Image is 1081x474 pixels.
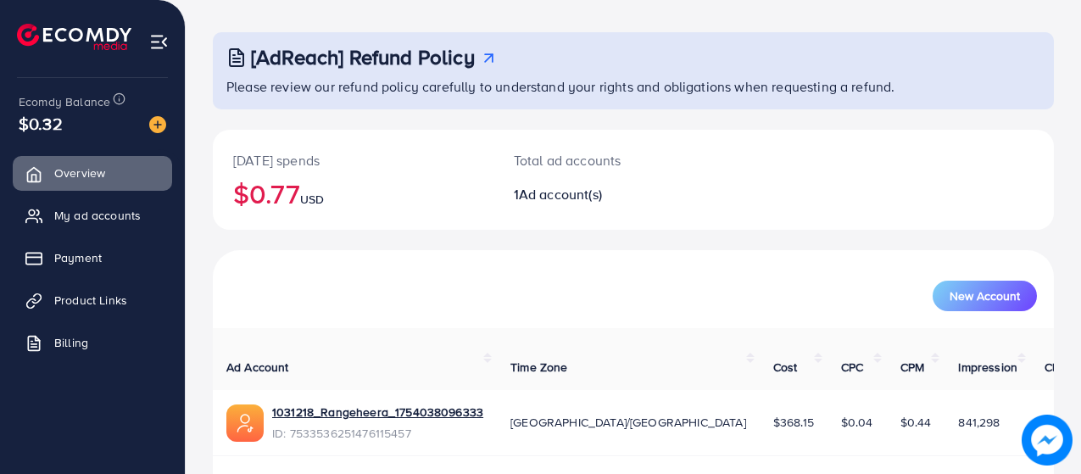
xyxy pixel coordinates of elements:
[13,241,172,275] a: Payment
[900,359,924,376] span: CPM
[13,156,172,190] a: Overview
[13,198,172,232] a: My ad accounts
[514,150,683,170] p: Total ad accounts
[149,32,169,52] img: menu
[54,207,141,224] span: My ad accounts
[272,425,483,442] span: ID: 7533536251476115457
[841,359,863,376] span: CPC
[226,359,289,376] span: Ad Account
[300,191,324,208] span: USD
[514,187,683,203] h2: 1
[1022,415,1073,466] img: image
[272,404,483,421] a: 1031218_Rangeheera_1754038096333
[510,414,746,431] span: [GEOGRAPHIC_DATA]/[GEOGRAPHIC_DATA]
[54,292,127,309] span: Product Links
[54,165,105,181] span: Overview
[510,359,567,376] span: Time Zone
[233,150,473,170] p: [DATE] spends
[900,414,932,431] span: $0.44
[773,414,814,431] span: $368.15
[950,290,1020,302] span: New Account
[19,111,63,136] span: $0.32
[233,177,473,209] h2: $0.77
[226,404,264,442] img: ic-ads-acc.e4c84228.svg
[933,281,1037,311] button: New Account
[19,93,110,110] span: Ecomdy Balance
[958,359,1017,376] span: Impression
[13,326,172,360] a: Billing
[841,414,873,431] span: $0.04
[519,185,602,204] span: Ad account(s)
[54,249,102,266] span: Payment
[13,283,172,317] a: Product Links
[773,359,798,376] span: Cost
[149,116,166,133] img: image
[1045,359,1077,376] span: Clicks
[54,334,88,351] span: Billing
[17,24,131,50] img: logo
[958,414,1000,431] span: 841,298
[226,76,1044,97] p: Please review our refund policy carefully to understand your rights and obligations when requesti...
[251,45,475,70] h3: [AdReach] Refund Policy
